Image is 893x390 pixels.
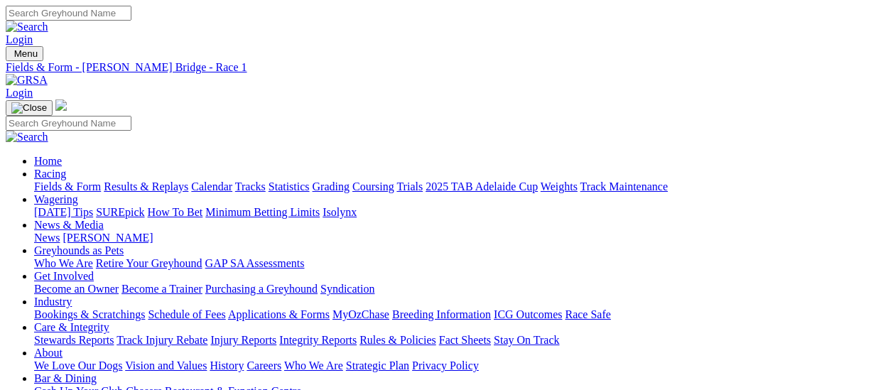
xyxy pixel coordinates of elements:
div: News & Media [34,232,887,244]
a: Stewards Reports [34,334,114,346]
a: About [34,347,63,359]
a: Coursing [352,180,394,193]
a: Grading [313,180,350,193]
a: Stay On Track [494,334,559,346]
a: Industry [34,296,72,308]
a: Home [34,155,62,167]
a: Privacy Policy [412,359,479,372]
a: Minimum Betting Limits [205,206,320,218]
a: [DATE] Tips [34,206,93,218]
a: Fields & Form - [PERSON_NAME] Bridge - Race 1 [6,61,887,74]
img: GRSA [6,74,48,87]
a: Retire Your Greyhound [96,257,202,269]
a: 2025 TAB Adelaide Cup [426,180,538,193]
a: ICG Outcomes [494,308,562,320]
a: Syndication [320,283,374,295]
input: Search [6,116,131,131]
a: Get Involved [34,270,94,282]
a: Tracks [235,180,266,193]
a: GAP SA Assessments [205,257,305,269]
a: History [210,359,244,372]
a: Racing [34,168,66,180]
a: Purchasing a Greyhound [205,283,318,295]
a: Isolynx [323,206,357,218]
a: Care & Integrity [34,321,109,333]
div: Get Involved [34,283,887,296]
a: Wagering [34,193,78,205]
div: Greyhounds as Pets [34,257,887,270]
a: Trials [396,180,423,193]
a: News & Media [34,219,104,231]
img: Search [6,21,48,33]
a: Calendar [191,180,232,193]
a: Careers [247,359,281,372]
a: Become an Owner [34,283,119,295]
a: Strategic Plan [346,359,409,372]
a: Breeding Information [392,308,491,320]
a: Login [6,33,33,45]
a: We Love Our Dogs [34,359,122,372]
button: Toggle navigation [6,46,43,61]
a: Fact Sheets [439,334,491,346]
div: Care & Integrity [34,334,887,347]
a: News [34,232,60,244]
div: Industry [34,308,887,321]
a: Track Injury Rebate [117,334,207,346]
a: SUREpick [96,206,144,218]
a: Rules & Policies [359,334,436,346]
a: Greyhounds as Pets [34,244,124,256]
a: MyOzChase [332,308,389,320]
a: Who We Are [284,359,343,372]
a: [PERSON_NAME] [63,232,153,244]
a: Integrity Reports [279,334,357,346]
a: Fields & Form [34,180,101,193]
button: Toggle navigation [6,100,53,116]
a: Vision and Values [125,359,207,372]
a: Schedule of Fees [148,308,225,320]
a: Become a Trainer [121,283,202,295]
a: Results & Replays [104,180,188,193]
span: Menu [14,48,38,59]
div: Racing [34,180,887,193]
div: About [34,359,887,372]
a: Injury Reports [210,334,276,346]
img: Close [11,102,47,114]
a: Race Safe [565,308,610,320]
a: Login [6,87,33,99]
a: Bookings & Scratchings [34,308,145,320]
img: Search [6,131,48,143]
a: Bar & Dining [34,372,97,384]
img: logo-grsa-white.png [55,99,67,111]
a: How To Bet [148,206,203,218]
a: Weights [541,180,578,193]
a: Applications & Forms [228,308,330,320]
a: Who We Are [34,257,93,269]
a: Statistics [269,180,310,193]
div: Wagering [34,206,887,219]
input: Search [6,6,131,21]
a: Track Maintenance [580,180,668,193]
